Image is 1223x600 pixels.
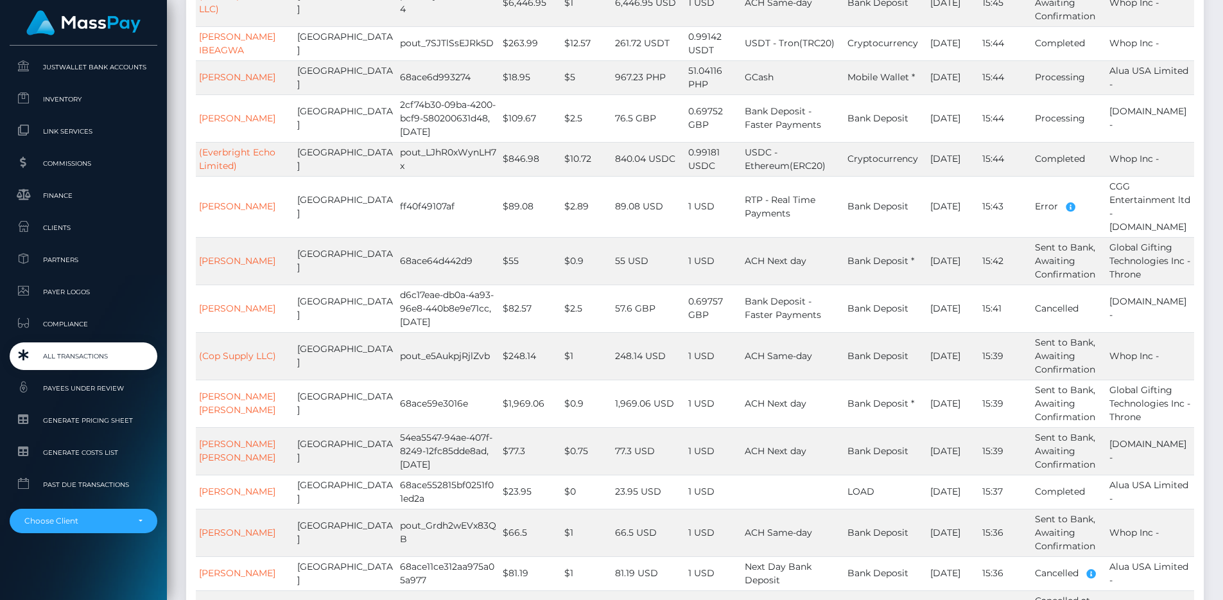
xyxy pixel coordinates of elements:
[844,176,927,237] td: Bank Deposit
[10,214,157,242] a: Clients
[10,118,157,145] a: Link Services
[294,237,397,285] td: [GEOGRAPHIC_DATA]
[685,380,742,427] td: 1 USD
[612,556,685,590] td: 81.19 USD
[1032,94,1106,142] td: Processing
[561,332,612,380] td: $1
[397,380,499,427] td: 68ace59e3016e
[685,237,742,285] td: 1 USD
[979,176,1032,237] td: 15:43
[10,53,157,81] a: JustWallet Bank Accounts
[685,427,742,475] td: 1 USD
[745,37,835,49] span: USDT - Tron(TRC20)
[927,60,979,94] td: [DATE]
[561,380,612,427] td: $0.9
[561,26,612,60] td: $12.57
[294,176,397,237] td: [GEOGRAPHIC_DATA]
[1032,142,1106,176] td: Completed
[979,509,1032,556] td: 15:36
[844,427,927,475] td: Bank Deposit
[612,427,685,475] td: 77.3 USD
[685,285,742,332] td: 0.69757 GBP
[199,112,275,124] a: [PERSON_NAME]
[1032,380,1106,427] td: Sent to Bank, Awaiting Confirmation
[685,60,742,94] td: 51.04116 PHP
[294,380,397,427] td: [GEOGRAPHIC_DATA]
[15,124,152,139] span: Link Services
[199,350,276,362] a: (Cop Supply LLC)
[561,60,612,94] td: $5
[979,285,1032,332] td: 15:41
[1106,237,1194,285] td: Global Gifting Technologies Inc - Throne
[979,556,1032,590] td: 15:36
[979,475,1032,509] td: 15:37
[927,509,979,556] td: [DATE]
[561,285,612,332] td: $2.5
[199,303,275,314] a: [PERSON_NAME]
[561,176,612,237] td: $2.89
[499,427,561,475] td: $77.3
[26,10,141,35] img: MassPay Logo
[499,60,561,94] td: $18.95
[199,71,275,83] a: [PERSON_NAME]
[294,285,397,332] td: [GEOGRAPHIC_DATA]
[745,105,821,130] span: Bank Deposit - Faster Payments
[685,142,742,176] td: 0.99181 USDC
[561,556,612,590] td: $1
[979,332,1032,380] td: 15:39
[1032,176,1106,237] td: Error
[294,332,397,380] td: [GEOGRAPHIC_DATA]
[499,94,561,142] td: $109.67
[10,85,157,113] a: Inventory
[685,556,742,590] td: 1 USD
[612,26,685,60] td: 261.72 USDT
[745,527,812,538] span: ACH Same-day
[294,60,397,94] td: [GEOGRAPHIC_DATA]
[685,26,742,60] td: 0.99142 USDT
[685,332,742,380] td: 1 USD
[294,94,397,142] td: [GEOGRAPHIC_DATA]
[294,475,397,509] td: [GEOGRAPHIC_DATA]
[499,332,561,380] td: $248.14
[294,556,397,590] td: [GEOGRAPHIC_DATA]
[10,471,157,499] a: Past Due Transactions
[745,296,821,321] span: Bank Deposit - Faster Payments
[24,516,128,526] div: Choose Client
[844,556,927,590] td: Bank Deposit
[844,142,927,176] td: Cryptocurrency
[1032,285,1106,332] td: Cancelled
[1032,509,1106,556] td: Sent to Bank, Awaiting Confirmation
[844,60,927,94] td: Mobile Wallet *
[844,509,927,556] td: Bank Deposit
[199,31,275,56] a: [PERSON_NAME] IBEAGWA
[499,509,561,556] td: $66.5
[499,176,561,237] td: $89.08
[561,427,612,475] td: $0.75
[15,317,152,331] span: Compliance
[745,398,806,409] span: ACH Next day
[1106,427,1194,475] td: [DOMAIN_NAME] -
[397,142,499,176] td: pout_LJhR0xWynLH7x
[844,94,927,142] td: Bank Deposit
[199,146,275,172] a: (Everbright Echo Limited)
[1032,427,1106,475] td: Sent to Bank, Awaiting Confirmation
[612,60,685,94] td: 967.23 PHP
[561,509,612,556] td: $1
[10,509,157,533] button: Choose Client
[927,427,979,475] td: [DATE]
[927,556,979,590] td: [DATE]
[844,380,927,427] td: Bank Deposit *
[1106,475,1194,509] td: Alua USA Limited -
[927,380,979,427] td: [DATE]
[1032,26,1106,60] td: Completed
[561,94,612,142] td: $2.5
[15,188,152,203] span: Finance
[612,94,685,142] td: 76.5 GBP
[199,527,275,538] a: [PERSON_NAME]
[745,194,815,219] span: RTP - Real Time Payments
[561,237,612,285] td: $0.9
[15,60,152,75] span: JustWallet Bank Accounts
[499,285,561,332] td: $82.57
[199,255,275,267] a: [PERSON_NAME]
[927,285,979,332] td: [DATE]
